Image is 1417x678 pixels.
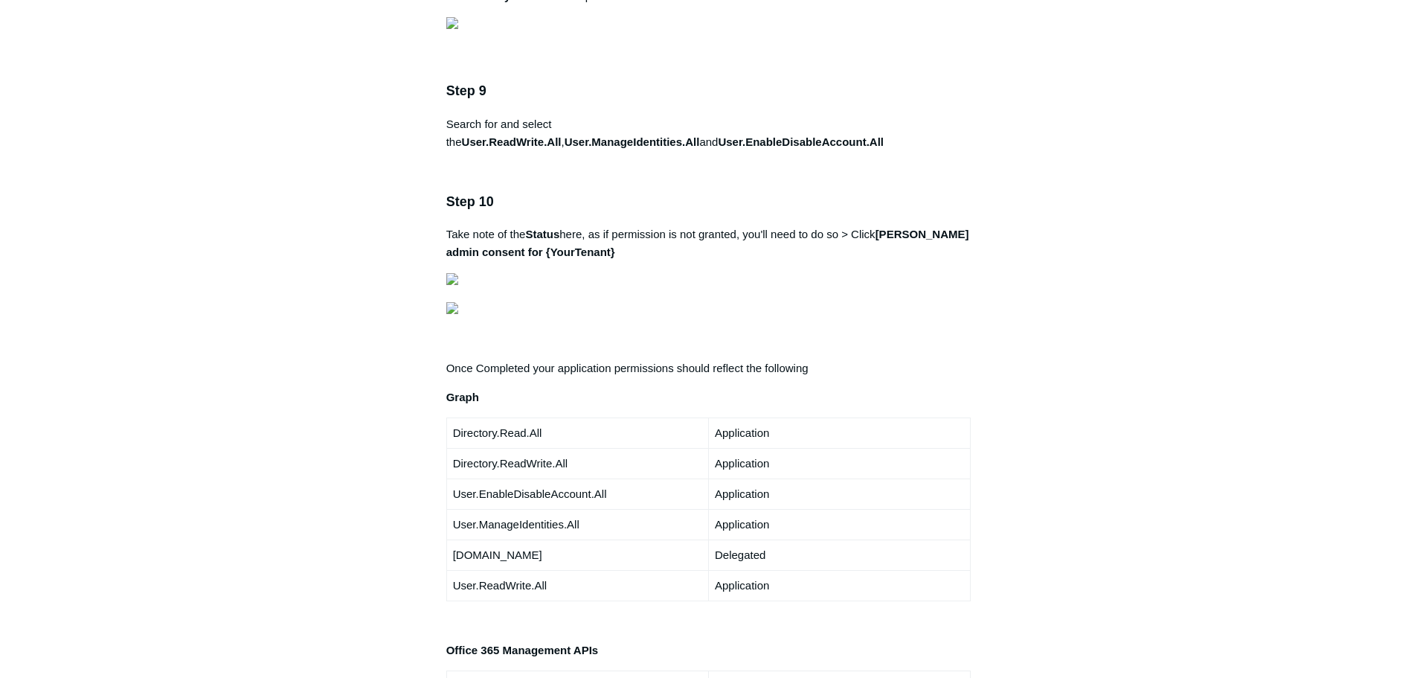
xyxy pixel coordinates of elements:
[708,510,970,540] td: Application
[718,135,884,148] strong: User.EnableDisableAccount.All
[446,191,971,213] h3: Step 10
[446,17,458,29] img: 28065668144659
[446,391,479,403] strong: Graph
[446,449,708,479] td: Directory.ReadWrite.All
[446,226,971,261] p: Take note of the here, as if permission is not granted, you'll need to do so > Click
[565,135,700,148] strong: User.ManageIdentities.All
[446,510,708,540] td: User.ManageIdentities.All
[446,80,971,102] h3: Step 9
[446,644,599,656] strong: Office 365 Management APIs
[708,449,970,479] td: Application
[462,135,562,148] strong: User.ReadWrite.All
[708,571,970,601] td: Application
[708,479,970,510] td: Application
[708,418,970,449] td: Application
[446,479,708,510] td: User.EnableDisableAccount.All
[446,540,708,571] td: [DOMAIN_NAME]
[708,540,970,571] td: Delegated
[525,228,559,240] strong: Status
[446,273,458,285] img: 28065698722835
[446,115,971,151] p: Search for and select the
[446,418,708,449] td: Directory.Read.All
[446,359,971,377] p: Once Completed your application permissions should reflect the following
[562,135,884,148] span: , and
[446,571,708,601] td: User.ReadWrite.All
[446,302,458,314] img: 28066014540947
